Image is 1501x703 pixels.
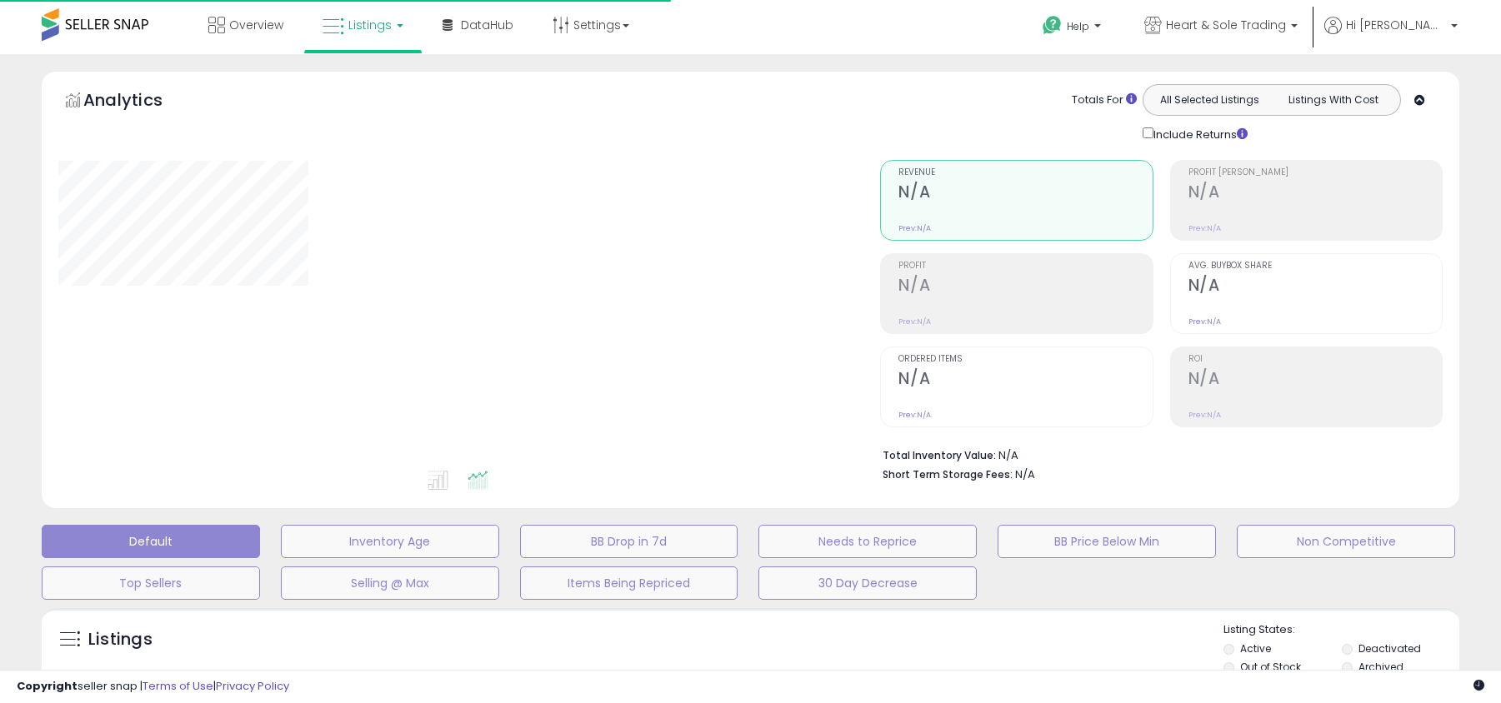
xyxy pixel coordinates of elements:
[898,168,1152,177] span: Revenue
[1015,466,1035,482] span: N/A
[1188,410,1221,420] small: Prev: N/A
[1029,2,1118,54] a: Help
[461,17,513,33] span: DataHub
[758,525,977,558] button: Needs to Reprice
[1346,17,1446,33] span: Hi [PERSON_NAME]
[883,448,996,462] b: Total Inventory Value:
[1188,317,1221,327] small: Prev: N/A
[898,410,931,420] small: Prev: N/A
[1166,17,1286,33] span: Heart & Sole Trading
[42,525,260,558] button: Default
[1130,124,1268,143] div: Include Returns
[1324,17,1458,54] a: Hi [PERSON_NAME]
[520,566,738,600] button: Items Being Repriced
[1072,92,1137,108] div: Totals For
[348,17,392,33] span: Listings
[998,525,1216,558] button: BB Price Below Min
[898,317,931,327] small: Prev: N/A
[1237,525,1455,558] button: Non Competitive
[520,525,738,558] button: BB Drop in 7d
[17,678,78,694] strong: Copyright
[281,525,499,558] button: Inventory Age
[898,182,1152,205] h2: N/A
[1188,168,1442,177] span: Profit [PERSON_NAME]
[898,223,931,233] small: Prev: N/A
[898,262,1152,271] span: Profit
[883,444,1430,464] li: N/A
[1188,223,1221,233] small: Prev: N/A
[42,566,260,600] button: Top Sellers
[898,276,1152,298] h2: N/A
[883,467,1013,481] b: Short Term Storage Fees:
[229,17,283,33] span: Overview
[1271,89,1395,111] button: Listings With Cost
[1188,369,1442,391] h2: N/A
[1188,276,1442,298] h2: N/A
[1042,15,1063,36] i: Get Help
[898,369,1152,391] h2: N/A
[17,679,289,695] div: seller snap | |
[281,566,499,600] button: Selling @ Max
[1148,89,1272,111] button: All Selected Listings
[1188,355,1442,364] span: ROI
[83,88,195,116] h5: Analytics
[1188,262,1442,271] span: Avg. Buybox Share
[758,566,977,600] button: 30 Day Decrease
[898,355,1152,364] span: Ordered Items
[1188,182,1442,205] h2: N/A
[1067,19,1089,33] span: Help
